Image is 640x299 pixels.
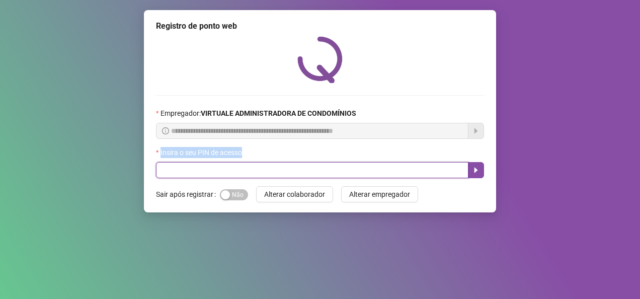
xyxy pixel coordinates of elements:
span: Alterar colaborador [264,189,325,200]
button: Alterar empregador [341,186,418,202]
strong: VIRTUALE ADMINISTRADORA DE CONDOMÍNIOS [201,109,356,117]
span: Empregador : [161,108,356,119]
div: Registro de ponto web [156,20,484,32]
label: Sair após registrar [156,186,220,202]
span: caret-right [472,166,480,174]
button: Alterar colaborador [256,186,333,202]
img: QRPoint [297,36,343,83]
label: Insira o seu PIN de acesso [156,147,249,158]
span: info-circle [162,127,169,134]
span: Alterar empregador [349,189,410,200]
